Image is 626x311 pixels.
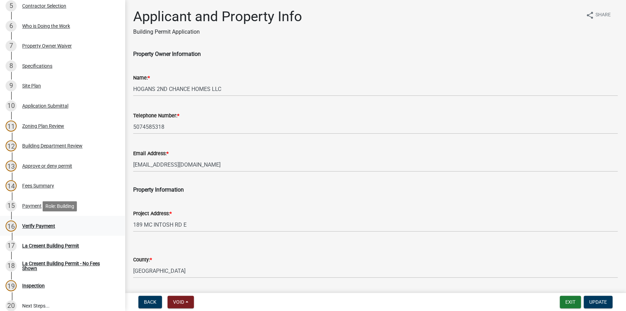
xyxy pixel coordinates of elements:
[595,11,611,19] span: Share
[22,103,68,108] div: Application Submittal
[22,261,114,271] div: La Cresent Building Permit - No Fees Shown
[133,211,172,216] label: Project Address:
[22,183,54,188] div: Fees Summary
[133,186,184,193] span: Property Information
[43,201,77,211] div: Role: Building
[173,299,184,305] span: Void
[6,60,17,72] div: 8
[22,3,66,8] div: Contractor Selection
[133,258,152,262] label: County:
[22,24,70,28] div: Who is Doing the Work
[6,280,17,291] div: 19
[133,114,179,118] label: Telephone Number:
[6,180,17,191] div: 14
[6,80,17,91] div: 9
[560,296,581,308] button: Exit
[138,296,162,308] button: Back
[6,200,17,211] div: 15
[168,296,194,308] button: Void
[6,260,17,271] div: 18
[6,0,17,11] div: 5
[6,120,17,132] div: 11
[133,151,169,156] label: Email Address:
[584,296,612,308] button: Update
[6,100,17,111] div: 10
[589,299,607,305] span: Update
[586,11,594,19] i: share
[133,76,150,81] label: Name:
[22,43,72,48] div: Property Owner Waiver
[133,8,302,25] h1: Applicant and Property Info
[22,163,72,168] div: Approve or deny permit
[6,140,17,151] div: 12
[133,51,201,57] span: Property Owner Information
[22,243,79,248] div: La Cresent Building Permit
[6,40,17,51] div: 7
[6,240,17,251] div: 17
[6,220,17,232] div: 16
[22,83,41,88] div: Site Plan
[22,124,64,128] div: Zoning Plan Review
[580,8,616,22] button: shareShare
[22,203,42,208] div: Payment
[22,64,52,68] div: Specifications
[133,28,302,36] p: Building Permit Application
[6,20,17,32] div: 6
[6,160,17,171] div: 13
[22,283,45,288] div: Inspection
[22,224,55,228] div: Verify Payment
[144,299,156,305] span: Back
[22,143,83,148] div: Building Department Review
